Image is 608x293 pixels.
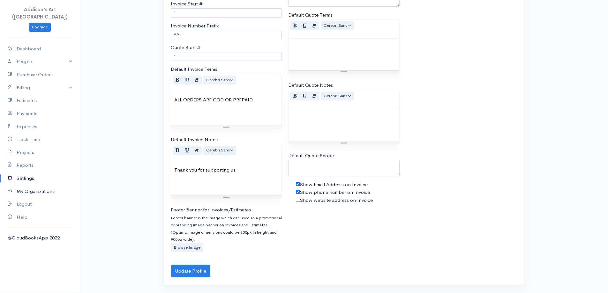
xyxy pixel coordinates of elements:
label: Footer Banner for Invoices/Estimates [171,206,251,214]
label: Invoice Start # [171,0,203,8]
div: Thank you for supporting us [171,163,282,195]
label: Show website address on Invoice [300,197,373,204]
span: Addison's Art ([GEOGRAPHIC_DATA]) [12,6,68,20]
label: Default Quote Scope [288,152,334,159]
button: Bold (CTRL+B) [290,21,300,30]
label: Show phone number on Invoice [300,189,370,196]
div: Resize [289,71,399,74]
button: Font Family [203,76,236,85]
label: Default Quote Terms [288,11,333,19]
span: Cerebri Sans [206,77,230,83]
button: Underline (CTRL+U) [300,92,310,101]
div: Resize [289,141,399,144]
label: Quote Start # [171,44,200,51]
a: Upgrade [29,23,51,32]
small: Footer banner is the image which can used as a promotional or branding image banner on Invoices a... [171,215,282,242]
button: Bold (CTRL+B) [173,146,183,155]
button: Underline (CTRL+U) [182,146,192,155]
div: ALL ORDERS ARE COD OR PREPAID [171,93,282,125]
button: Underline (CTRL+U) [300,21,310,30]
label: Invoice Number Prefix [171,22,219,30]
button: Font Family [321,21,354,30]
button: Underline (CTRL+U) [182,76,192,85]
button: Remove Font Style (CTRL+\) [309,21,319,30]
span: Cerebri Sans [324,93,347,99]
span: Cerebri Sans [206,147,230,153]
div: Resize [171,195,282,198]
label: Show Email Address on Invoice [300,181,368,188]
button: Font Family [321,92,354,101]
label: Browse Image [171,243,203,252]
label: Default Quote Notes [288,82,333,89]
div: @CloudBooksApp 2022 [8,234,72,242]
label: Default Invoice Terms [171,66,217,73]
label: Default Invoice Notes [171,136,218,143]
button: Remove Font Style (CTRL+\) [192,146,202,155]
div: Resize [171,125,282,128]
button: Remove Font Style (CTRL+\) [192,76,202,85]
button: Remove Font Style (CTRL+\) [309,92,319,101]
button: Font Family [203,146,236,155]
button: Bold (CTRL+B) [290,92,300,101]
span: Cerebri Sans [324,23,347,28]
button: Bold (CTRL+B) [173,76,183,85]
button: Update Profile [171,265,210,278]
input: e.g. INV or IN [171,30,282,39]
